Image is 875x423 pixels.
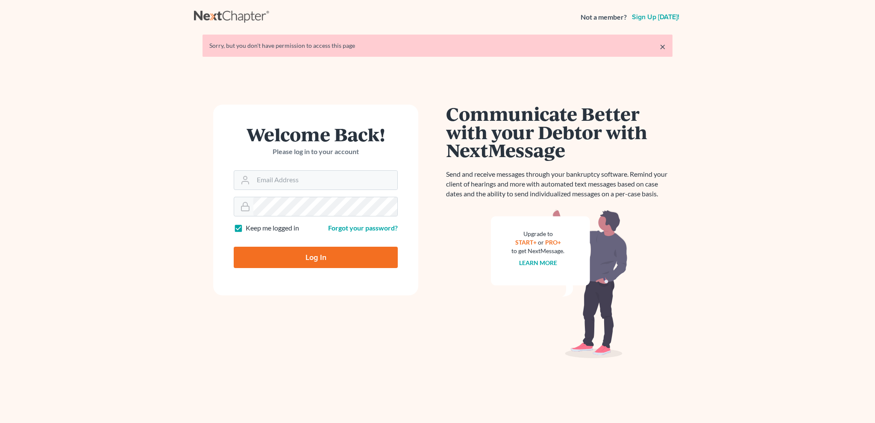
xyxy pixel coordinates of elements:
[328,224,398,232] a: Forgot your password?
[246,223,299,233] label: Keep me logged in
[511,247,564,255] div: to get NextMessage.
[234,125,398,143] h1: Welcome Back!
[511,230,564,238] div: Upgrade to
[581,12,627,22] strong: Not a member?
[446,169,672,199] p: Send and receive messages through your bankruptcy software. Remind your client of hearings and mo...
[491,209,628,359] img: nextmessage_bg-59042aed3d76b12b5cd301f8e5b87938c9018125f34e5fa2b7a6b67550977c72.svg
[515,239,537,246] a: START+
[630,14,681,20] a: Sign up [DATE]!
[446,105,672,159] h1: Communicate Better with your Debtor with NextMessage
[538,239,544,246] span: or
[545,239,561,246] a: PRO+
[519,259,557,266] a: Learn more
[253,171,397,190] input: Email Address
[234,247,398,268] input: Log In
[234,147,398,157] p: Please log in to your account
[209,41,666,50] div: Sorry, but you don't have permission to access this page
[660,41,666,52] a: ×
